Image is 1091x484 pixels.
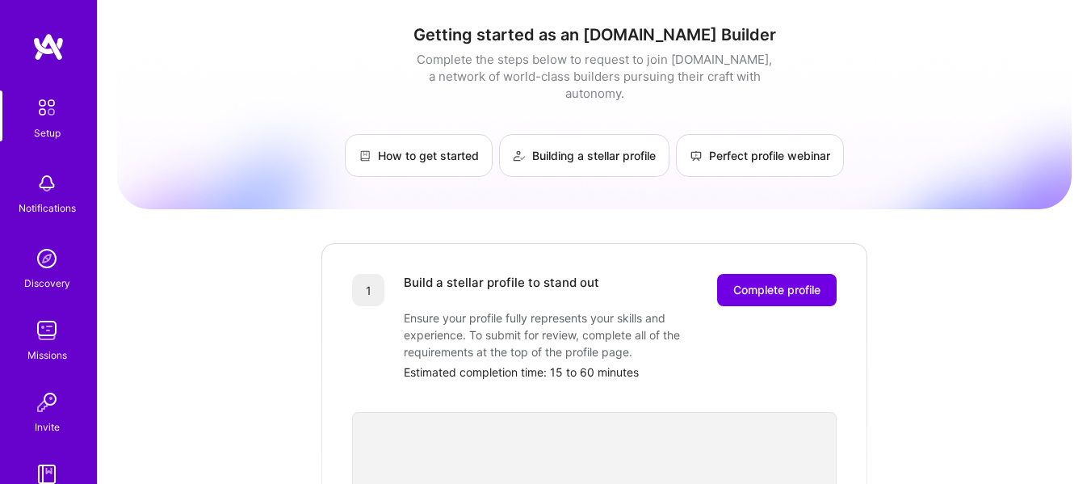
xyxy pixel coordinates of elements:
[31,167,63,200] img: bell
[27,347,67,364] div: Missions
[31,314,63,347] img: teamwork
[117,25,1072,44] h1: Getting started as an [DOMAIN_NAME] Builder
[35,419,60,436] div: Invite
[31,386,63,419] img: Invite
[32,32,65,61] img: logo
[19,200,76,217] div: Notifications
[352,274,384,306] div: 1
[345,134,493,177] a: How to get started
[404,274,599,306] div: Build a stellar profile to stand out
[404,364,837,381] div: Estimated completion time: 15 to 60 minutes
[413,51,776,102] div: Complete the steps below to request to join [DOMAIN_NAME], a network of world-class builders purs...
[717,274,837,306] button: Complete profile
[359,149,371,162] img: How to get started
[34,124,61,141] div: Setup
[24,275,70,292] div: Discovery
[499,134,669,177] a: Building a stellar profile
[513,149,526,162] img: Building a stellar profile
[30,90,64,124] img: setup
[404,309,727,360] div: Ensure your profile fully represents your skills and experience. To submit for review, complete a...
[733,282,820,298] span: Complete profile
[31,242,63,275] img: discovery
[690,149,703,162] img: Perfect profile webinar
[676,134,844,177] a: Perfect profile webinar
